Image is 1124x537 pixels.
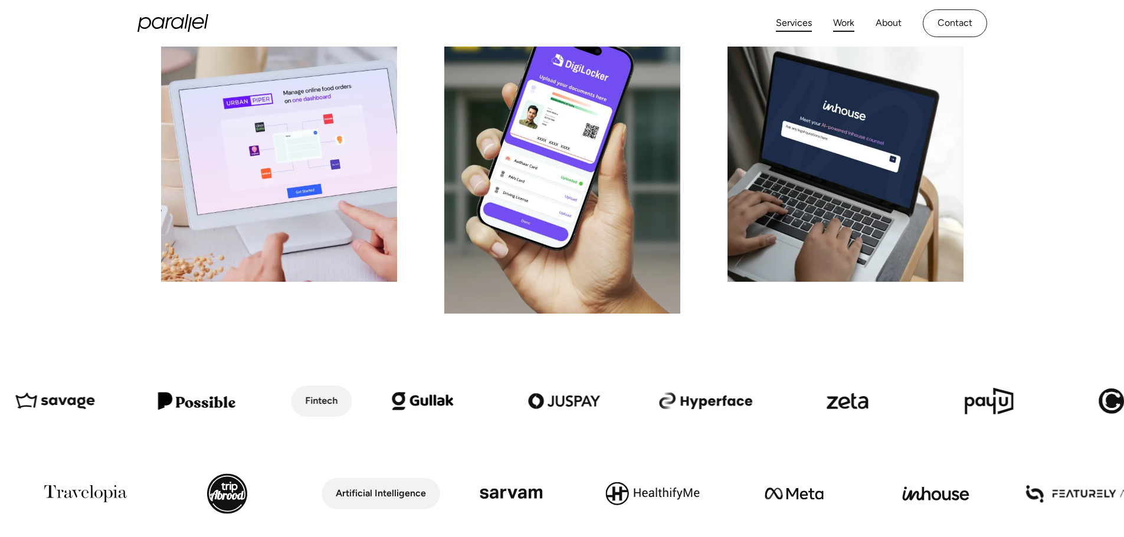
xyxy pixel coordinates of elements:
a: Work [833,15,854,32]
a: home [137,14,208,32]
img: card-image [161,27,397,282]
img: card-image [728,27,964,282]
div: Fintech [305,393,337,410]
a: Contact [923,9,987,37]
a: Services [776,15,812,32]
a: About [876,15,902,32]
div: Artificial Intelligence [336,485,426,502]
